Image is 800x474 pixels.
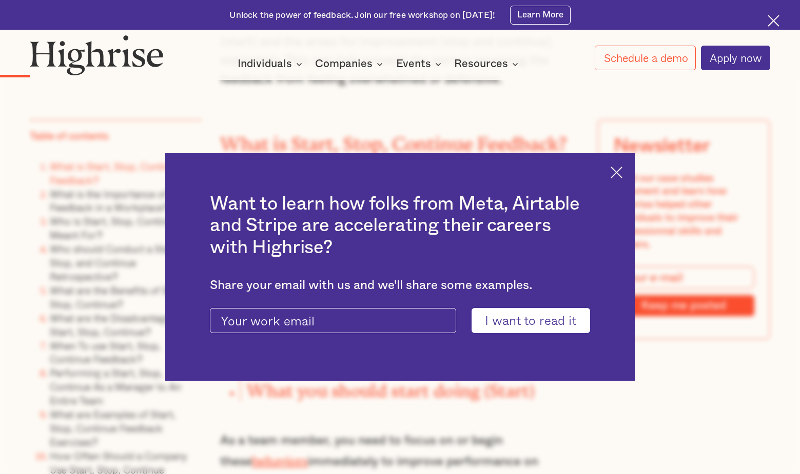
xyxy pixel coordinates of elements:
img: Cross icon [768,15,779,27]
div: Events [396,58,431,70]
input: Your work email [210,308,456,333]
a: Learn More [510,6,570,25]
div: Individuals [238,58,305,70]
a: Apply now [701,46,770,70]
img: Highrise logo [30,35,164,75]
a: Schedule a demo [595,46,696,70]
div: Unlock the power of feedback. Join our free workshop on [DATE]! [229,9,495,21]
input: I want to read it [472,308,590,333]
div: Resources [454,58,521,70]
div: Companies [315,58,386,70]
div: Events [396,58,444,70]
div: Individuals [238,58,292,70]
form: current-ascender-blog-article-modal-form [210,308,590,333]
div: Resources [454,58,508,70]
img: Cross icon [611,167,622,178]
div: Companies [315,58,373,70]
h2: Want to learn how folks from Meta, Airtable and Stripe are accelerating their careers with Highrise? [210,193,590,258]
div: Share your email with us and we'll share some examples. [210,278,590,293]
